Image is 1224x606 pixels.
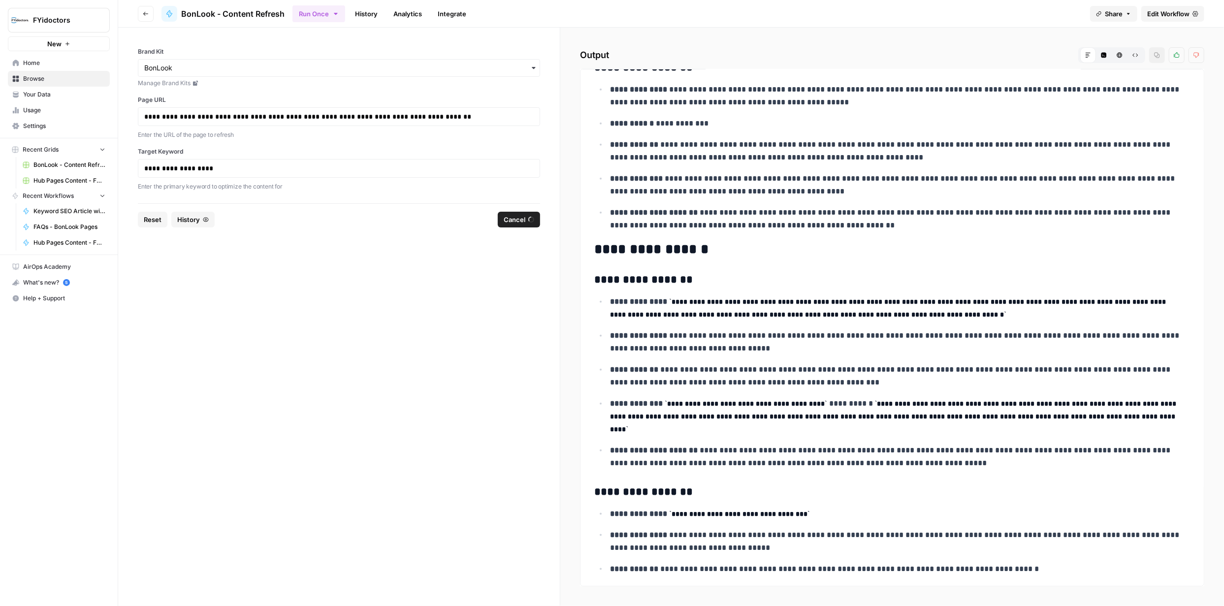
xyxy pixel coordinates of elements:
[498,212,540,227] button: Cancel
[23,191,74,200] span: Recent Workflows
[33,15,93,25] span: FYidoctors
[8,118,110,134] a: Settings
[138,130,540,140] p: Enter the URL of the page to refresh
[23,59,105,67] span: Home
[144,63,534,73] input: BonLook
[63,279,70,286] a: 5
[504,215,525,224] span: Cancel
[18,173,110,189] a: Hub Pages Content - FYidoctors Grid
[138,47,540,56] label: Brand Kit
[138,147,540,156] label: Target Keyword
[110,58,162,64] div: Keywords by Traffic
[33,207,105,216] span: Keyword SEO Article with Human Review
[28,16,48,24] div: v 4.0.25
[23,74,105,83] span: Browse
[33,160,105,169] span: BonLook - Content Refresh Grid
[18,235,110,251] a: Hub Pages Content - FYidoctors
[138,182,540,191] p: Enter the primary keyword to optimize the content for
[1141,6,1204,22] a: Edit Workflow
[23,122,105,130] span: Settings
[138,212,167,227] button: Reset
[8,36,110,51] button: New
[8,189,110,203] button: Recent Workflows
[8,8,110,32] button: Workspace: FYidoctors
[47,39,62,49] span: New
[8,275,110,290] button: What's new? 5
[161,6,285,22] a: BonLook - Content Refresh
[138,79,540,88] a: Manage Brand Kits
[1147,9,1190,19] span: Edit Workflow
[8,259,110,275] a: AirOps Academy
[23,90,105,99] span: Your Data
[23,294,105,303] span: Help + Support
[99,57,107,65] img: tab_keywords_by_traffic_grey.svg
[8,102,110,118] a: Usage
[138,96,540,104] label: Page URL
[580,47,1204,63] h2: Output
[1105,9,1123,19] span: Share
[177,215,200,224] span: History
[18,157,110,173] a: BonLook - Content Refresh Grid
[23,106,105,115] span: Usage
[8,290,110,306] button: Help + Support
[33,223,105,231] span: FAQs - BonLook Pages
[432,6,472,22] a: Integrate
[292,5,345,22] button: Run Once
[26,26,108,33] div: Domain: [DOMAIN_NAME]
[18,203,110,219] a: Keyword SEO Article with Human Review
[8,71,110,87] a: Browse
[387,6,428,22] a: Analytics
[8,55,110,71] a: Home
[23,262,105,271] span: AirOps Academy
[16,26,24,33] img: website_grey.svg
[181,8,285,20] span: BonLook - Content Refresh
[33,176,105,185] span: Hub Pages Content - FYidoctors Grid
[23,145,59,154] span: Recent Grids
[1090,6,1137,22] button: Share
[29,57,36,65] img: tab_domain_overview_orange.svg
[171,212,215,227] button: History
[8,142,110,157] button: Recent Grids
[349,6,384,22] a: History
[8,275,109,290] div: What's new?
[144,215,161,224] span: Reset
[16,16,24,24] img: logo_orange.svg
[65,280,67,285] text: 5
[11,11,29,29] img: FYidoctors Logo
[33,238,105,247] span: Hub Pages Content - FYidoctors
[39,58,88,64] div: Domain Overview
[18,219,110,235] a: FAQs - BonLook Pages
[8,87,110,102] a: Your Data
